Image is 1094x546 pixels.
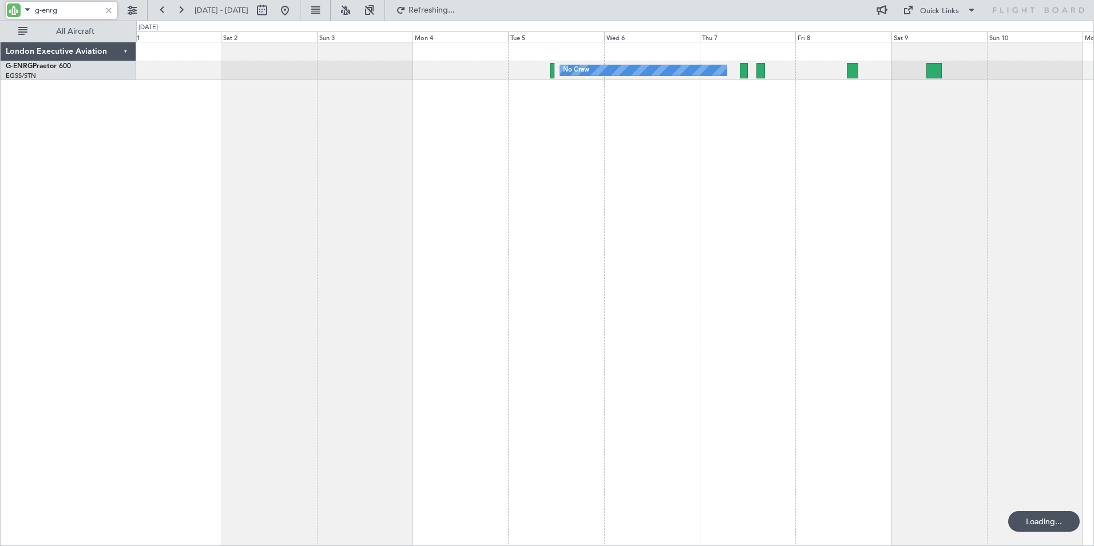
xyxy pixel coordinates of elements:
div: Mon 4 [413,31,508,42]
div: Thu 7 [700,31,795,42]
button: Quick Links [897,1,982,19]
div: Sat 9 [891,31,987,42]
div: Tue 5 [508,31,604,42]
div: No Crew [563,62,589,79]
div: Sun 10 [987,31,1083,42]
div: Wed 6 [604,31,700,42]
div: Sun 3 [317,31,413,42]
button: Refreshing... [391,1,459,19]
div: [DATE] [138,23,158,33]
button: All Aircraft [13,22,124,41]
div: Fri 1 [125,31,221,42]
span: [DATE] - [DATE] [195,5,248,15]
a: G-ENRGPraetor 600 [6,63,71,70]
input: A/C (Reg. or Type) [35,2,101,19]
div: Quick Links [920,6,959,17]
a: EGSS/STN [6,72,36,80]
div: Sat 2 [221,31,316,42]
div: Loading... [1008,511,1080,532]
span: Refreshing... [408,6,456,14]
div: Fri 8 [795,31,891,42]
span: All Aircraft [30,27,121,35]
span: G-ENRG [6,63,33,70]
